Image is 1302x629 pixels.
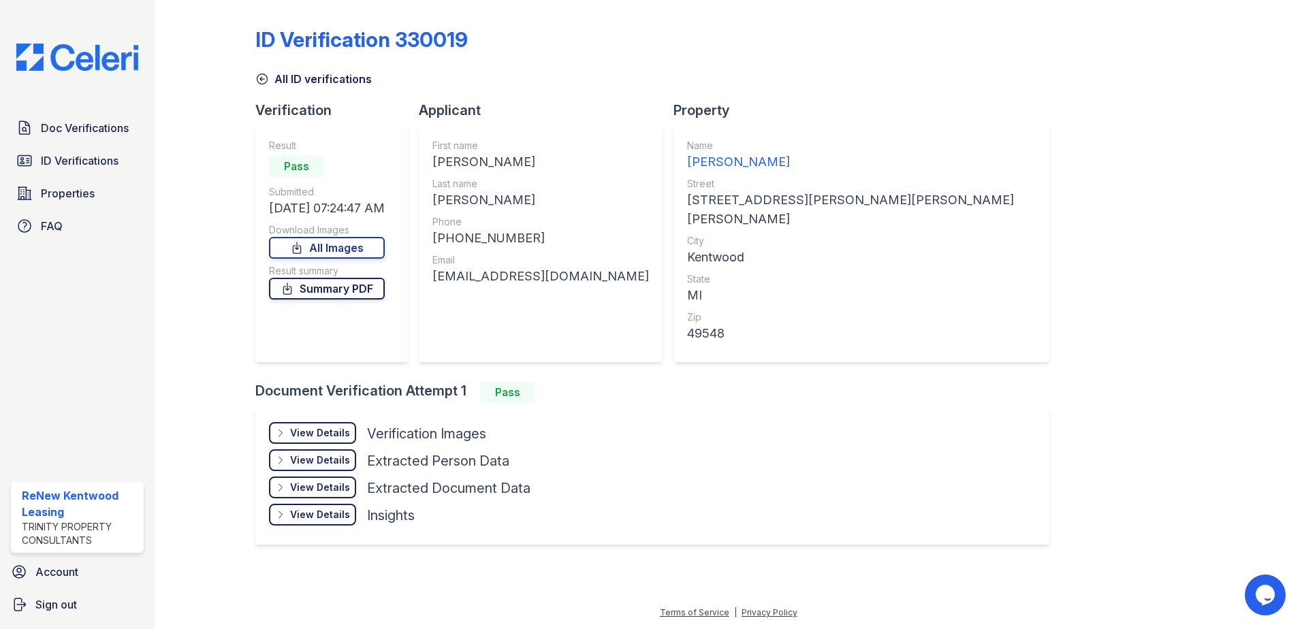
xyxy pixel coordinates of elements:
[480,381,535,403] div: Pass
[11,180,144,207] a: Properties
[742,607,797,617] a: Privacy Policy
[432,177,649,191] div: Last name
[269,199,385,218] div: [DATE] 07:24:47 AM
[687,286,1036,305] div: MI
[269,264,385,278] div: Result summary
[41,218,63,234] span: FAQ
[35,596,77,613] span: Sign out
[687,139,1036,172] a: Name [PERSON_NAME]
[269,139,385,152] div: Result
[673,101,1060,120] div: Property
[432,267,649,286] div: [EMAIL_ADDRESS][DOMAIN_NAME]
[687,139,1036,152] div: Name
[687,152,1036,172] div: [PERSON_NAME]
[22,520,138,547] div: Trinity Property Consultants
[269,278,385,300] a: Summary PDF
[22,487,138,520] div: ReNew Kentwood Leasing
[269,155,323,177] div: Pass
[1245,575,1288,615] iframe: chat widget
[432,139,649,152] div: First name
[367,424,486,443] div: Verification Images
[290,453,350,467] div: View Details
[432,253,649,267] div: Email
[419,101,673,120] div: Applicant
[290,508,350,521] div: View Details
[432,152,649,172] div: [PERSON_NAME]
[367,479,530,498] div: Extracted Document Data
[5,591,149,618] a: Sign out
[41,120,129,136] span: Doc Verifications
[269,223,385,237] div: Download Images
[367,451,509,470] div: Extracted Person Data
[734,607,737,617] div: |
[660,607,729,617] a: Terms of Service
[5,558,149,585] a: Account
[255,71,372,87] a: All ID verifications
[11,147,144,174] a: ID Verifications
[269,237,385,259] a: All Images
[255,27,468,52] div: ID Verification 330019
[687,272,1036,286] div: State
[687,248,1036,267] div: Kentwood
[41,185,95,201] span: Properties
[367,506,415,525] div: Insights
[35,564,78,580] span: Account
[290,481,350,494] div: View Details
[687,177,1036,191] div: Street
[255,381,1060,403] div: Document Verification Attempt 1
[11,114,144,142] a: Doc Verifications
[269,185,385,199] div: Submitted
[11,212,144,240] a: FAQ
[255,101,419,120] div: Verification
[432,215,649,229] div: Phone
[432,229,649,248] div: [PHONE_NUMBER]
[290,426,350,440] div: View Details
[41,152,118,169] span: ID Verifications
[687,310,1036,324] div: Zip
[687,324,1036,343] div: 49548
[5,44,149,71] img: CE_Logo_Blue-a8612792a0a2168367f1c8372b55b34899dd931a85d93a1a3d3e32e68fde9ad4.png
[687,234,1036,248] div: City
[687,191,1036,229] div: [STREET_ADDRESS][PERSON_NAME][PERSON_NAME][PERSON_NAME]
[432,191,649,210] div: [PERSON_NAME]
